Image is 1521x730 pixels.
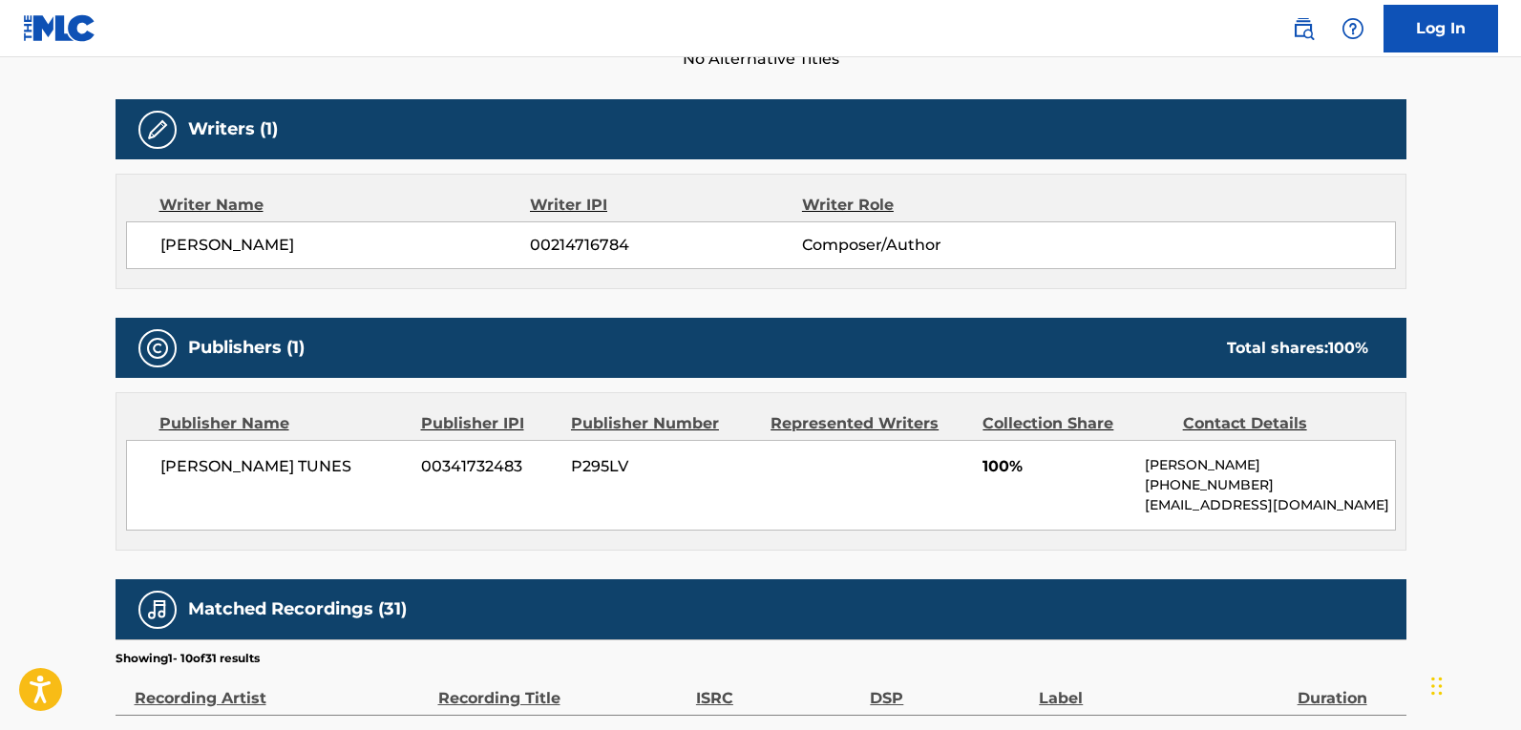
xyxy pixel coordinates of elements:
div: Publisher Number [571,412,756,435]
img: Publishers [146,337,169,360]
span: No Alternative Titles [116,48,1406,71]
img: Writers [146,118,169,141]
div: Writer IPI [530,194,802,217]
div: Total shares: [1227,337,1368,360]
div: Represented Writers [771,412,968,435]
iframe: Chat Widget [1426,638,1521,730]
div: Recording Artist [135,667,429,710]
span: 00341732483 [421,455,557,478]
h5: Writers (1) [188,118,278,140]
div: Duration [1298,667,1397,710]
span: [PERSON_NAME] [160,234,531,257]
div: ISRC [696,667,860,710]
div: Writer Name [159,194,531,217]
div: Drag [1431,657,1443,715]
div: Publisher IPI [421,412,557,435]
a: Log In [1384,5,1498,52]
p: [PERSON_NAME] [1145,455,1394,475]
div: Label [1039,667,1287,710]
a: Public Search [1284,10,1322,48]
div: DSP [870,667,1029,710]
img: Matched Recordings [146,598,169,621]
div: Contact Details [1183,412,1368,435]
span: [PERSON_NAME] TUNES [160,455,408,478]
span: 00214716784 [530,234,801,257]
p: [EMAIL_ADDRESS][DOMAIN_NAME] [1145,495,1394,515]
span: Composer/Author [802,234,1049,257]
div: Writer Role [802,194,1049,217]
h5: Matched Recordings (31) [188,598,407,620]
div: Publisher Name [159,412,407,435]
p: [PHONE_NUMBER] [1145,475,1394,495]
span: 100 % [1328,339,1368,357]
span: 100% [982,455,1130,478]
div: Collection Share [982,412,1168,435]
img: search [1292,17,1315,40]
div: Help [1334,10,1372,48]
p: Showing 1 - 10 of 31 results [116,650,260,667]
img: MLC Logo [23,14,96,42]
h5: Publishers (1) [188,337,305,359]
div: Recording Title [438,667,687,710]
img: help [1341,17,1364,40]
span: P295LV [571,455,756,478]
